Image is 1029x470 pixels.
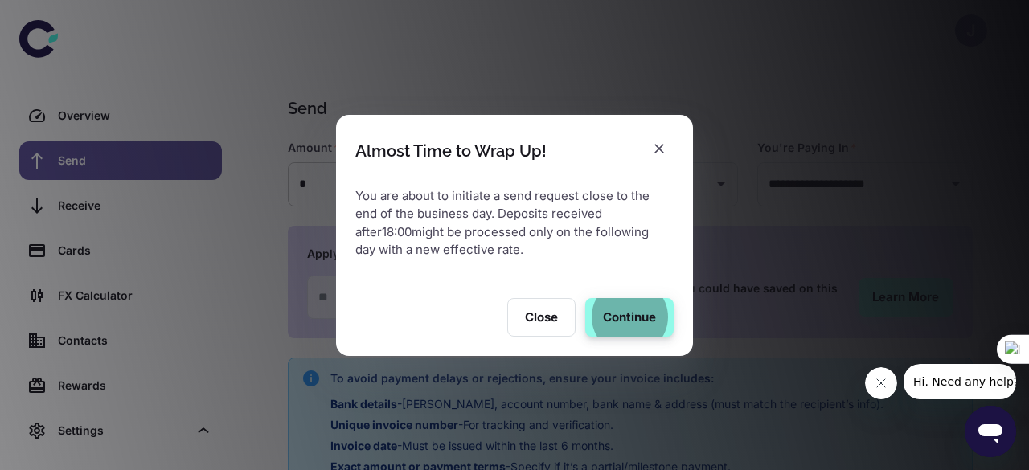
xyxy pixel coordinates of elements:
div: Almost Time to Wrap Up! [355,141,547,161]
iframe: Message from company [904,364,1016,399]
button: Close [507,298,576,337]
p: You are about to initiate a send request close to the end of the business day. Deposits received ... [355,187,674,260]
span: Hi. Need any help? [10,11,116,24]
iframe: Close message [865,367,897,399]
iframe: Button to launch messaging window [965,406,1016,457]
button: Continue [585,298,674,337]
